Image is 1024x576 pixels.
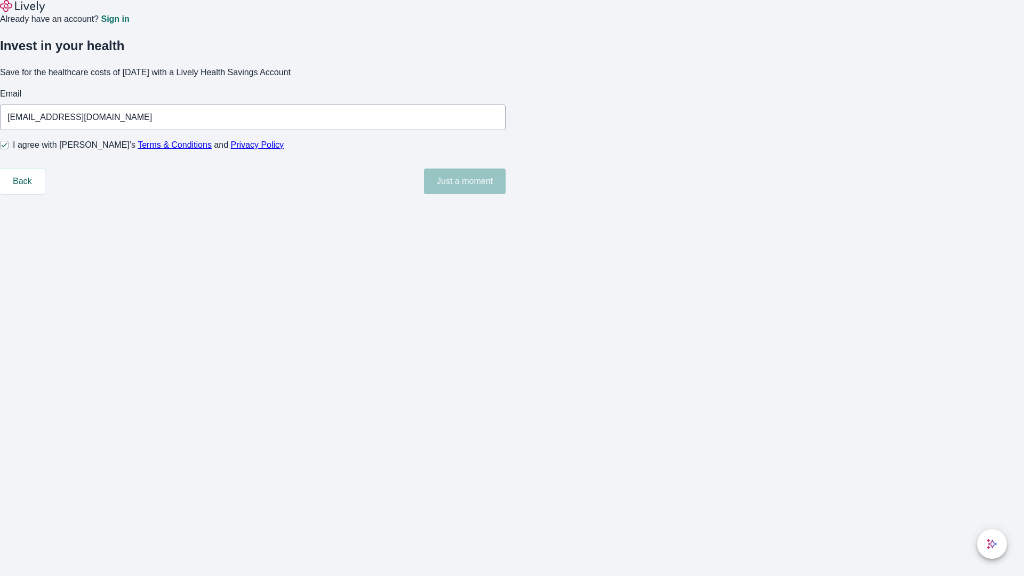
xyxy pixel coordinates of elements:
a: Terms & Conditions [138,140,212,149]
span: I agree with [PERSON_NAME]’s and [13,139,284,151]
button: chat [977,529,1007,559]
svg: Lively AI Assistant [987,539,997,549]
a: Privacy Policy [231,140,284,149]
a: Sign in [101,15,129,23]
